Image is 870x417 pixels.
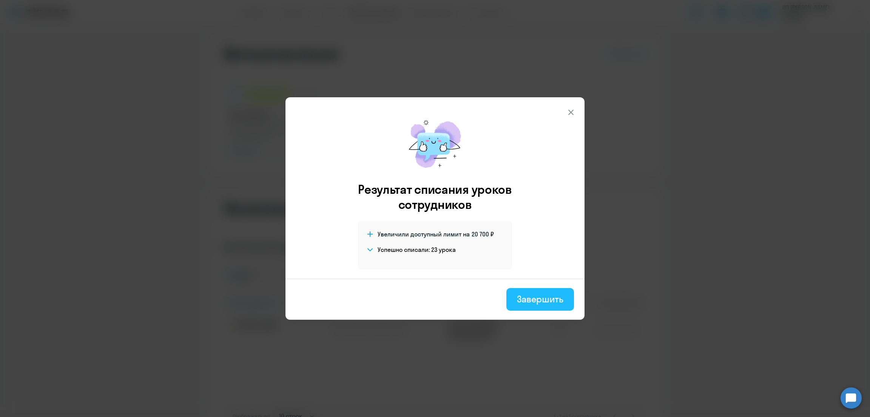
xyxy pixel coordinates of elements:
[506,288,574,311] button: Завершить
[401,112,469,176] img: mirage-message.png
[472,230,494,238] span: 20 700 ₽
[378,245,456,254] h4: Успешно списали: 23 урока
[378,230,470,238] span: Увеличили доступный лимит на
[517,293,563,305] div: Завершить
[348,182,522,212] h3: Результат списания уроков сотрудников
